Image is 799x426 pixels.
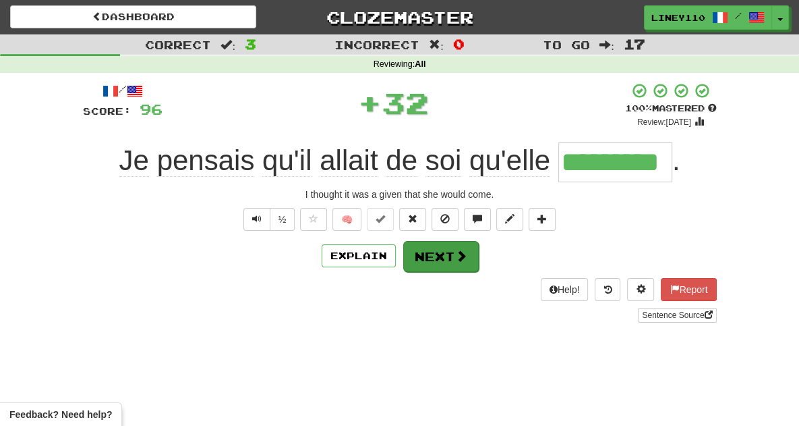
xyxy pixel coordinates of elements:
[661,278,716,301] button: Report
[382,86,429,119] span: 32
[270,208,295,231] button: ½
[432,208,458,231] button: Ignore sentence (alt+i)
[399,208,426,231] button: Reset to 0% Mastered (alt+r)
[320,144,378,177] span: allait
[83,82,162,99] div: /
[453,36,465,52] span: 0
[644,5,772,30] a: Liney110 /
[672,144,680,176] span: .
[241,208,295,231] div: Text-to-speech controls
[145,38,211,51] span: Correct
[332,208,361,231] button: 🧠
[624,36,645,52] span: 17
[425,144,462,177] span: soi
[599,39,614,51] span: :
[595,278,620,301] button: Round history (alt+y)
[9,408,112,421] span: Open feedback widget
[543,38,590,51] span: To go
[262,144,312,177] span: qu'il
[625,103,717,115] div: Mastered
[469,144,550,177] span: qu'elle
[220,39,235,51] span: :
[541,278,589,301] button: Help!
[322,244,396,267] button: Explain
[83,105,131,117] span: Score:
[637,117,691,127] small: Review: [DATE]
[83,188,717,201] div: I thought it was a given that she would come.
[735,11,742,20] span: /
[367,208,394,231] button: Set this sentence to 100% Mastered (alt+m)
[429,39,444,51] span: :
[276,5,523,29] a: Clozemaster
[464,208,491,231] button: Discuss sentence (alt+u)
[415,59,425,69] strong: All
[403,241,479,272] button: Next
[243,208,270,231] button: Play sentence audio (ctl+space)
[358,82,382,123] span: +
[300,208,327,231] button: Favorite sentence (alt+f)
[245,36,256,52] span: 3
[529,208,556,231] button: Add to collection (alt+a)
[638,308,716,323] a: Sentence Source
[334,38,419,51] span: Incorrect
[157,144,255,177] span: pensais
[10,5,256,28] a: Dashboard
[496,208,523,231] button: Edit sentence (alt+d)
[651,11,705,24] span: Liney110
[386,144,417,177] span: de
[625,103,652,113] span: 100 %
[140,101,162,117] span: 96
[119,144,149,177] span: Je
